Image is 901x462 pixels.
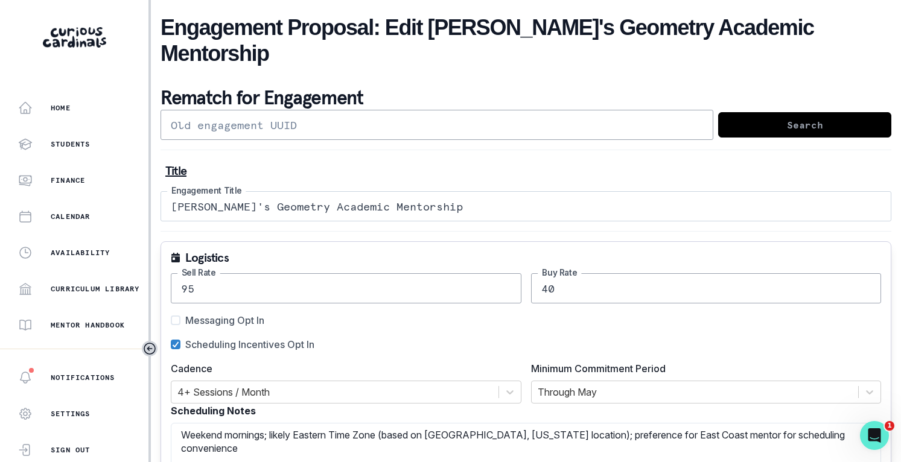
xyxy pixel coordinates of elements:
[51,373,115,382] p: Notifications
[51,212,91,221] p: Calendar
[185,313,264,328] span: Messaging Opt In
[718,112,891,138] button: Search
[171,361,514,376] label: Cadence
[185,252,229,264] p: Logistics
[51,103,71,113] p: Home
[860,421,889,450] iframe: Intercom live chat
[43,27,106,48] img: Curious Cardinals Logo
[51,248,110,258] p: Availability
[51,176,85,185] p: Finance
[161,110,713,140] input: Old engagement UUID
[51,320,125,330] p: Mentor Handbook
[165,165,887,177] p: Title
[161,14,891,66] h2: Engagement Proposal: Edit [PERSON_NAME]'s Geometry Academic Mentorship
[171,403,874,418] label: Scheduling Notes
[51,139,91,149] p: Students
[161,86,891,110] p: Rematch for Engagement
[885,421,894,431] span: 1
[51,409,91,419] p: Settings
[51,284,140,294] p: Curriculum Library
[51,445,91,455] p: Sign Out
[185,337,314,352] span: Scheduling Incentives Opt In
[531,361,874,376] label: Minimum Commitment Period
[142,341,158,356] button: Toggle sidebar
